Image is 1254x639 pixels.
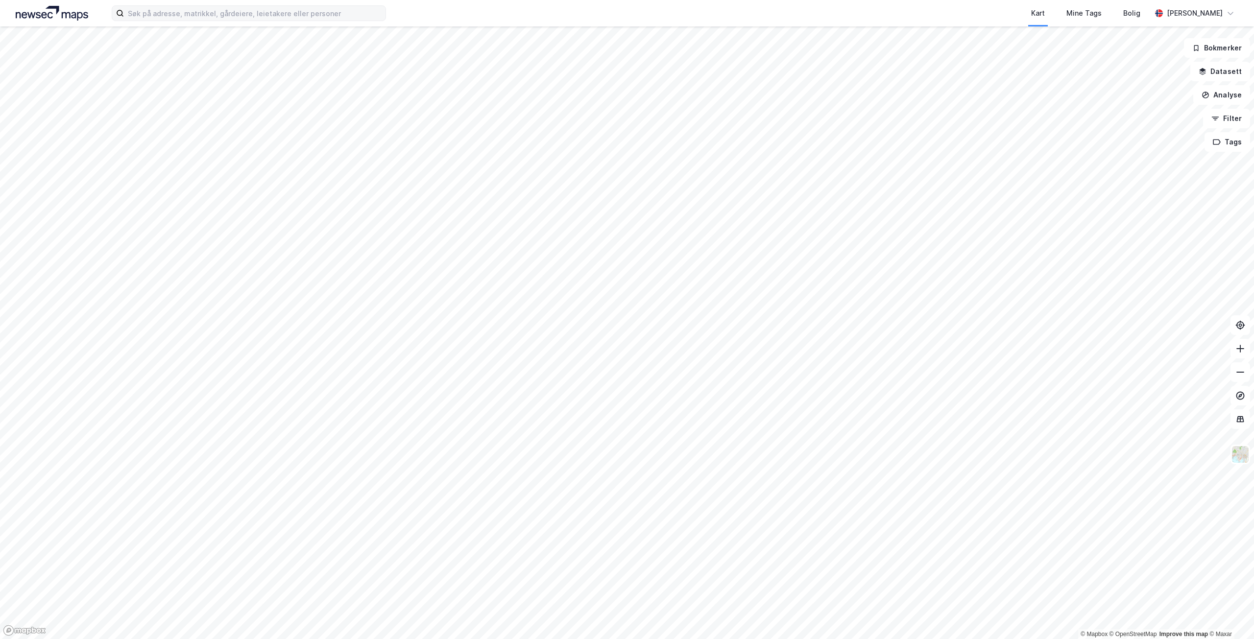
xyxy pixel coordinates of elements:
iframe: Chat Widget [1205,592,1254,639]
div: Mine Tags [1066,7,1102,19]
div: [PERSON_NAME] [1167,7,1223,19]
img: logo.a4113a55bc3d86da70a041830d287a7e.svg [16,6,88,21]
div: Kart [1031,7,1045,19]
div: Kontrollprogram for chat [1205,592,1254,639]
div: Bolig [1123,7,1140,19]
input: Søk på adresse, matrikkel, gårdeiere, leietakere eller personer [124,6,386,21]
